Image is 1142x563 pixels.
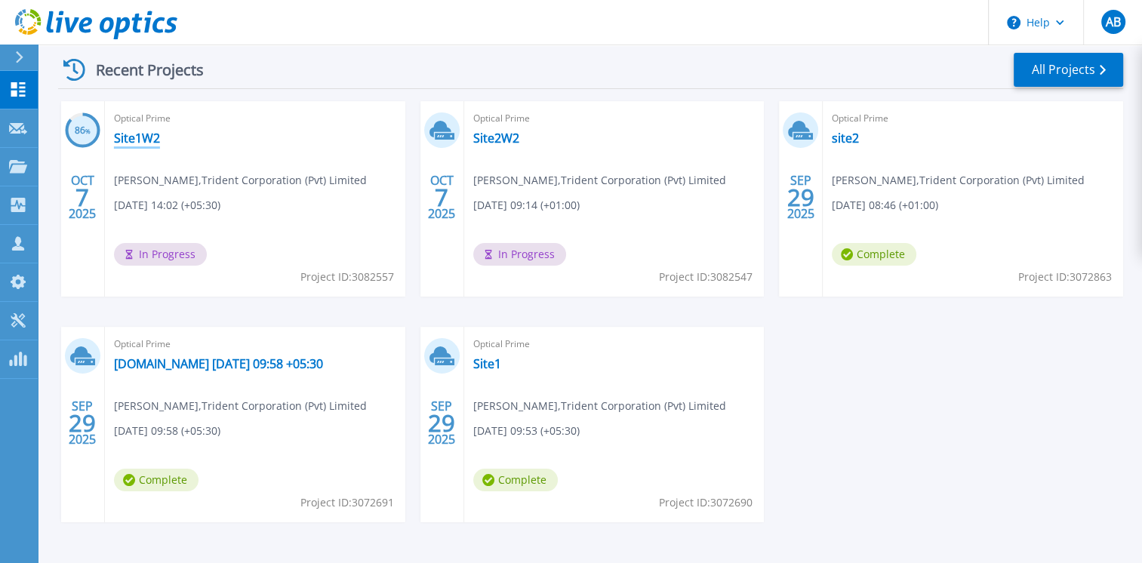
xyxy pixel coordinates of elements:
[832,110,1114,127] span: Optical Prime
[427,395,456,451] div: SEP 2025
[114,110,396,127] span: Optical Prime
[473,469,558,491] span: Complete
[473,356,501,371] a: Site1
[85,127,91,135] span: %
[473,243,566,266] span: In Progress
[68,170,97,225] div: OCT 2025
[114,398,367,414] span: [PERSON_NAME] , Trident Corporation (Pvt) Limited
[473,398,726,414] span: [PERSON_NAME] , Trident Corporation (Pvt) Limited
[114,197,220,214] span: [DATE] 14:02 (+05:30)
[832,172,1085,189] span: [PERSON_NAME] , Trident Corporation (Pvt) Limited
[300,494,394,511] span: Project ID: 3072691
[69,417,96,429] span: 29
[114,243,207,266] span: In Progress
[473,131,519,146] a: Site2W2
[435,191,448,204] span: 7
[75,191,89,204] span: 7
[1018,269,1112,285] span: Project ID: 3072863
[1014,53,1123,87] a: All Projects
[114,131,160,146] a: Site1W2
[832,131,859,146] a: site2
[428,417,455,429] span: 29
[300,269,394,285] span: Project ID: 3082557
[114,172,367,189] span: [PERSON_NAME] , Trident Corporation (Pvt) Limited
[114,336,396,352] span: Optical Prime
[68,395,97,451] div: SEP 2025
[65,122,100,140] h3: 86
[114,469,199,491] span: Complete
[473,172,726,189] span: [PERSON_NAME] , Trident Corporation (Pvt) Limited
[473,110,756,127] span: Optical Prime
[659,494,753,511] span: Project ID: 3072690
[114,423,220,439] span: [DATE] 09:58 (+05:30)
[473,197,580,214] span: [DATE] 09:14 (+01:00)
[473,423,580,439] span: [DATE] 09:53 (+05:30)
[787,191,814,204] span: 29
[58,51,224,88] div: Recent Projects
[427,170,456,225] div: OCT 2025
[473,336,756,352] span: Optical Prime
[832,243,916,266] span: Complete
[659,269,753,285] span: Project ID: 3082547
[1105,16,1120,28] span: AB
[114,356,323,371] a: [DOMAIN_NAME] [DATE] 09:58 +05:30
[786,170,815,225] div: SEP 2025
[832,197,938,214] span: [DATE] 08:46 (+01:00)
